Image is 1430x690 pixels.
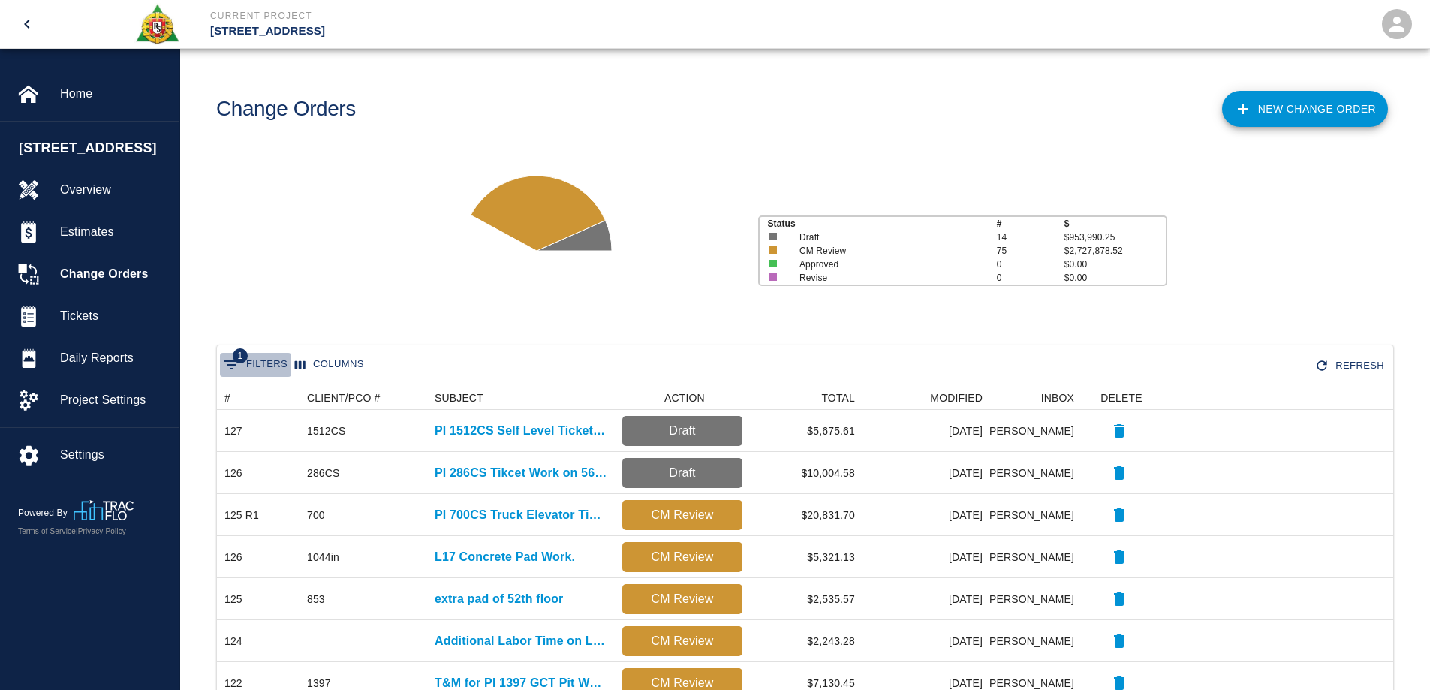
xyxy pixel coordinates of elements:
[997,231,1064,244] p: 14
[307,466,340,481] div: 286CS
[60,223,167,241] span: Estimates
[1222,91,1388,127] a: New Change Order
[224,423,242,438] div: 127
[233,348,248,363] span: 1
[1041,386,1074,410] div: INBOX
[435,422,607,440] a: PI 1512CS Self Level Ticket Work
[224,634,242,649] div: 124
[799,258,977,271] p: Approved
[435,464,607,482] a: PI 286CS Tikcet Work on 56th floor.
[307,592,325,607] div: 853
[76,527,78,535] span: |
[220,353,291,377] button: Show filters
[990,386,1082,410] div: INBOX
[1064,271,1166,285] p: $0.00
[628,464,736,482] p: Draft
[1311,353,1390,379] button: Refresh
[615,386,750,410] div: ACTION
[435,386,483,410] div: SUBJECT
[291,353,368,376] button: Select columns
[18,527,76,535] a: Terms of Service
[750,494,863,536] div: $20,831.70
[750,620,863,662] div: $2,243.28
[628,422,736,440] p: Draft
[1100,386,1142,410] div: DELETE
[750,452,863,494] div: $10,004.58
[997,258,1064,271] p: 0
[210,23,796,40] p: [STREET_ADDRESS]
[1082,386,1157,410] div: DELETE
[628,548,736,566] p: CM Review
[628,506,736,524] p: CM Review
[60,307,167,325] span: Tickets
[60,85,167,103] span: Home
[60,391,167,409] span: Project Settings
[60,446,167,464] span: Settings
[628,590,736,608] p: CM Review
[799,271,977,285] p: Revise
[435,590,563,608] a: extra pad of 52th floor
[217,386,300,410] div: #
[1064,258,1166,271] p: $0.00
[628,632,736,650] p: CM Review
[664,386,705,410] div: ACTION
[767,217,996,231] p: Status
[863,494,990,536] div: [DATE]
[224,508,259,523] div: 125 R1
[863,620,990,662] div: [DATE]
[990,410,1082,452] div: [PERSON_NAME]
[799,244,977,258] p: CM Review
[1355,618,1430,690] iframe: Chat Widget
[60,265,167,283] span: Change Orders
[224,466,242,481] div: 126
[224,592,242,607] div: 125
[307,550,339,565] div: 1044in
[307,423,346,438] div: 1512CS
[19,138,172,158] span: [STREET_ADDRESS]
[307,386,381,410] div: CLIENT/PCO #
[1064,217,1166,231] p: $
[990,494,1082,536] div: [PERSON_NAME]
[427,386,615,410] div: SUBJECT
[863,410,990,452] div: [DATE]
[930,386,983,410] div: MODIFIED
[435,506,607,524] a: PI 700CS Truck Elevator Ticket Work
[1064,231,1166,244] p: $953,990.25
[18,506,74,520] p: Powered By
[224,386,230,410] div: #
[990,620,1082,662] div: [PERSON_NAME]
[224,550,242,565] div: 126
[997,271,1064,285] p: 0
[990,536,1082,578] div: [PERSON_NAME]
[863,386,990,410] div: MODIFIED
[134,3,180,45] img: Roger & Sons Concrete
[750,578,863,620] div: $2,535.57
[863,452,990,494] div: [DATE]
[74,500,134,520] img: TracFlo
[750,536,863,578] div: $5,321.13
[750,410,863,452] div: $5,675.61
[307,508,325,523] div: 700
[300,386,427,410] div: CLIENT/PCO #
[1064,244,1166,258] p: $2,727,878.52
[750,386,863,410] div: TOTAL
[863,536,990,578] div: [DATE]
[435,548,575,566] a: L17 Concrete Pad Work.
[821,386,855,410] div: TOTAL
[997,217,1064,231] p: #
[990,578,1082,620] div: [PERSON_NAME]
[435,632,607,650] a: Additional Labor Time on L56 & L57 for relocating self-level materials.
[60,181,167,199] span: Overview
[990,452,1082,494] div: [PERSON_NAME]
[60,349,167,367] span: Daily Reports
[799,231,977,244] p: Draft
[863,578,990,620] div: [DATE]
[1311,353,1390,379] div: Refresh the list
